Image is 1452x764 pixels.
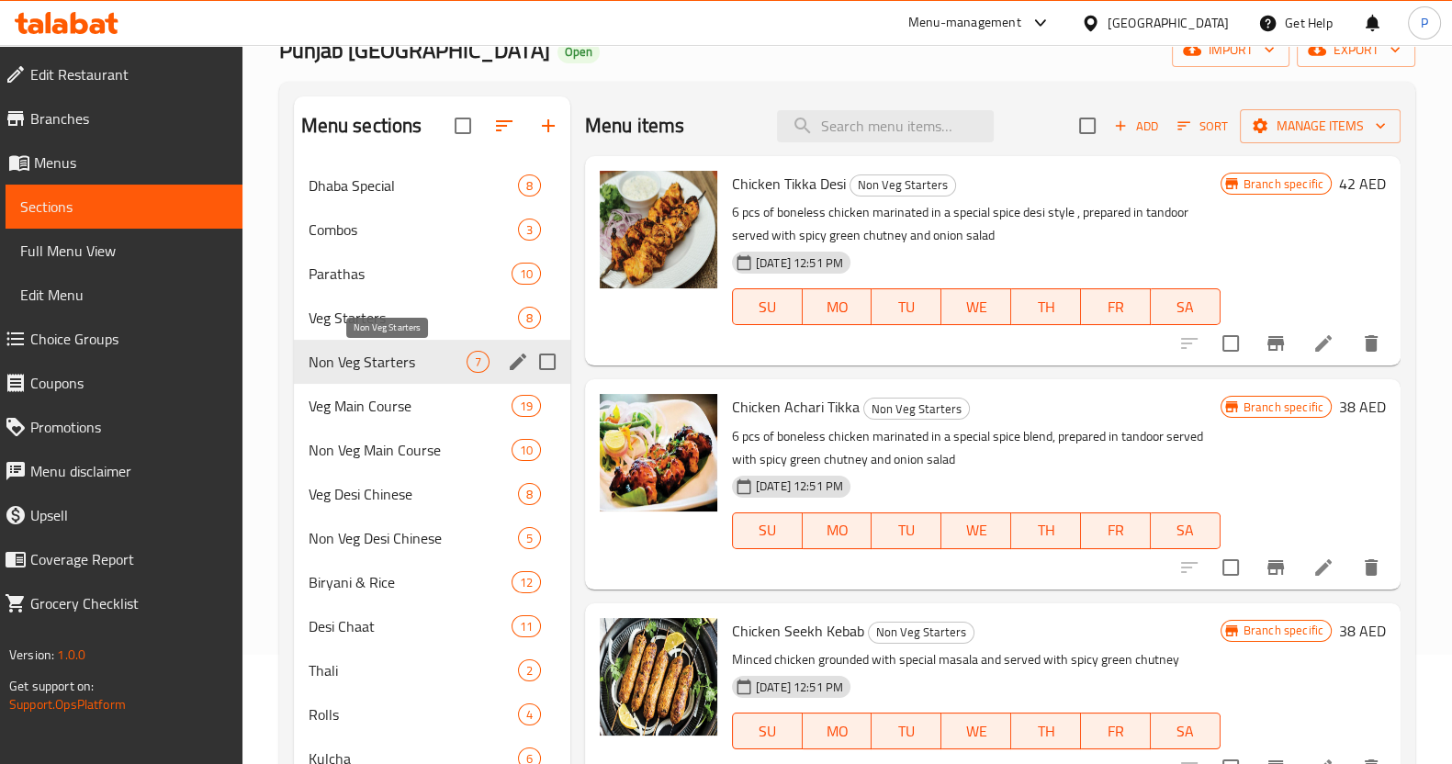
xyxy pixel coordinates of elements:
[1236,622,1331,639] span: Branch specific
[309,263,512,285] span: Parathas
[518,703,541,725] div: items
[1211,548,1250,587] span: Select to update
[600,394,717,511] img: Chicken Achari Tikka
[309,483,518,505] div: Veg Desi Chinese
[1349,321,1393,365] button: delete
[294,208,570,252] div: Combos3
[1088,517,1143,544] span: FR
[482,104,526,148] span: Sort sections
[518,307,541,329] div: items
[732,288,803,325] button: SU
[1107,112,1165,140] button: Add
[732,393,860,421] span: Chicken Achari Tikka
[512,442,540,459] span: 10
[279,29,550,71] span: Punjab [GEOGRAPHIC_DATA]
[20,196,228,218] span: Sections
[949,718,1004,745] span: WE
[1151,713,1221,749] button: SA
[1236,399,1331,416] span: Branch specific
[294,648,570,692] div: Thali2
[732,170,846,197] span: Chicken Tikka Desi
[1211,324,1250,363] span: Select to update
[294,384,570,428] div: Veg Main Course19
[309,395,512,417] span: Veg Main Course
[941,713,1011,749] button: WE
[1151,512,1221,549] button: SA
[1255,115,1386,138] span: Manage items
[309,571,512,593] div: Biryani & Rice
[863,398,970,420] div: Non Veg Starters
[732,648,1221,671] p: Minced chicken grounded with special masala and served with spicy green chutney
[1151,288,1221,325] button: SA
[512,618,540,635] span: 11
[740,294,795,320] span: SU
[879,718,934,745] span: TU
[1081,713,1151,749] button: FR
[1158,517,1213,544] span: SA
[1088,718,1143,745] span: FR
[864,399,969,420] span: Non Veg Starters
[869,622,974,643] span: Non Veg Starters
[1172,33,1289,67] button: import
[34,152,228,174] span: Menus
[512,571,541,593] div: items
[294,516,570,560] div: Non Veg Desi Chinese5
[6,229,242,273] a: Full Menu View
[294,692,570,736] div: Rolls4
[879,294,934,320] span: TU
[557,41,600,63] div: Open
[444,107,482,145] span: Select all sections
[1019,718,1074,745] span: TH
[872,713,941,749] button: TU
[309,439,512,461] div: Non Veg Main Course
[30,592,228,614] span: Grocery Checklist
[732,617,864,645] span: Chicken Seekh Kebab
[557,44,600,60] span: Open
[1312,556,1334,579] a: Edit menu item
[872,512,941,549] button: TU
[518,219,541,241] div: items
[1081,512,1151,549] button: FR
[810,718,865,745] span: MO
[467,351,490,373] div: items
[600,171,717,288] img: Chicken Tikka Desi
[749,679,850,696] span: [DATE] 12:51 PM
[585,112,685,140] h2: Menu items
[1165,112,1240,140] span: Sort items
[519,221,540,239] span: 3
[294,428,570,472] div: Non Veg Main Course10
[309,307,518,329] div: Veg Starters
[467,354,489,371] span: 7
[1187,39,1275,62] span: import
[1311,39,1401,62] span: export
[9,692,126,716] a: Support.OpsPlatform
[1254,545,1298,590] button: Branch-specific-item
[949,294,1004,320] span: WE
[868,622,974,644] div: Non Veg Starters
[1339,171,1386,197] h6: 42 AED
[512,265,540,283] span: 10
[309,703,518,725] span: Rolls
[1088,294,1143,320] span: FR
[1236,175,1331,193] span: Branch specific
[309,659,518,681] span: Thali
[30,548,228,570] span: Coverage Report
[1173,112,1233,140] button: Sort
[512,615,541,637] div: items
[1421,13,1428,33] span: P
[1111,116,1161,137] span: Add
[850,174,955,196] span: Non Veg Starters
[803,288,872,325] button: MO
[519,530,540,547] span: 5
[810,517,865,544] span: MO
[309,219,518,241] div: Combos
[30,328,228,350] span: Choice Groups
[749,254,850,272] span: [DATE] 12:51 PM
[732,512,803,549] button: SU
[600,618,717,736] img: Chicken Seekh Kebab
[518,483,541,505] div: items
[294,296,570,340] div: Veg Starters8
[519,662,540,680] span: 2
